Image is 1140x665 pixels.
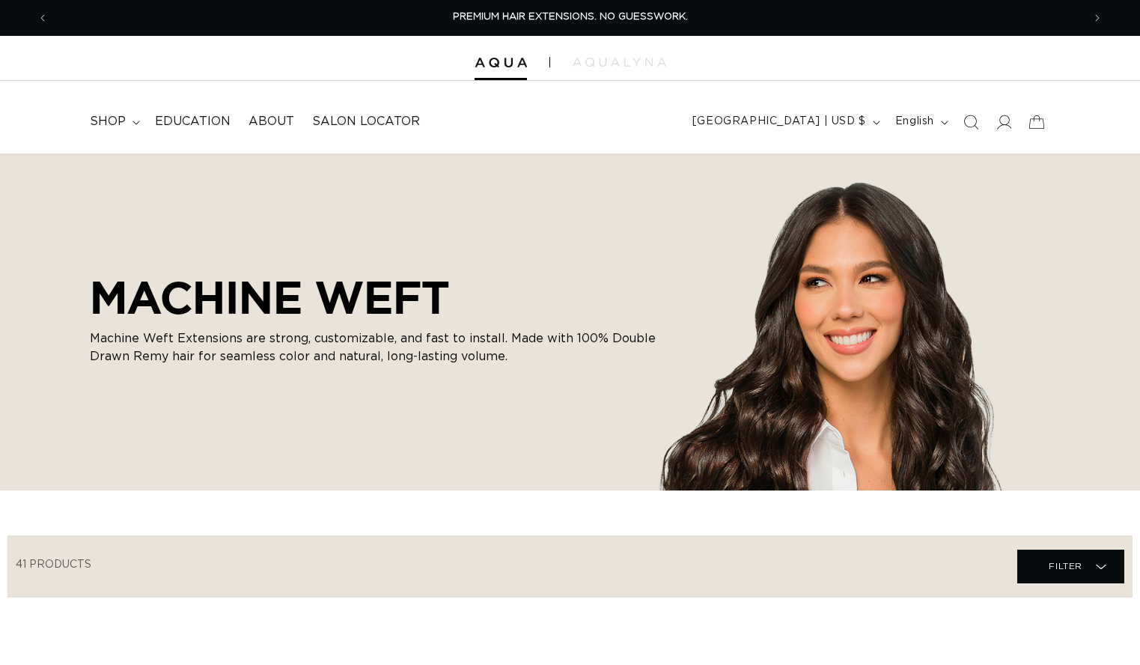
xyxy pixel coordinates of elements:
[90,330,659,365] p: Machine Weft Extensions are strong, customizable, and fast to install. Made with 100% Double Draw...
[692,114,866,130] span: [GEOGRAPHIC_DATA] | USD $
[26,4,59,32] button: Previous announcement
[90,114,126,130] span: shop
[155,114,231,130] span: Education
[240,105,303,139] a: About
[1081,4,1114,32] button: Next announcement
[16,559,91,570] span: 41 products
[90,271,659,324] h2: MACHINE WEFT
[1017,550,1124,583] summary: Filter
[303,105,429,139] a: Salon Locator
[81,105,146,139] summary: shop
[312,114,420,130] span: Salon Locator
[683,108,886,136] button: [GEOGRAPHIC_DATA] | USD $
[895,114,934,130] span: English
[1049,552,1082,580] span: Filter
[886,108,954,136] button: English
[475,58,527,68] img: Aqua Hair Extensions
[453,12,688,22] span: PREMIUM HAIR EXTENSIONS. NO GUESSWORK.
[249,114,294,130] span: About
[573,58,666,67] img: aqualyna.com
[954,106,987,139] summary: Search
[146,105,240,139] a: Education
